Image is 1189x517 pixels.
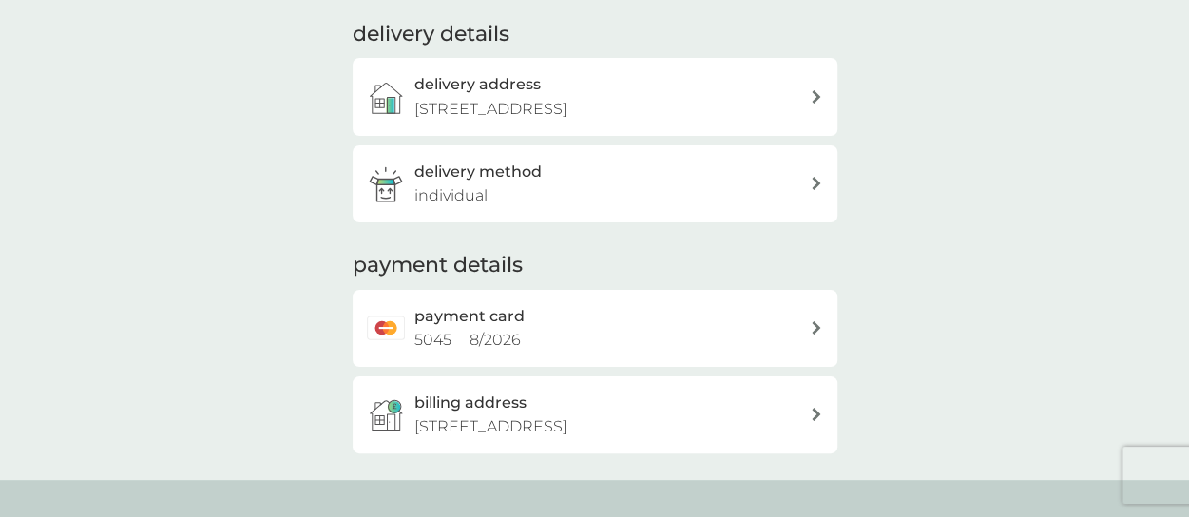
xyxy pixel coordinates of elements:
span: 8 / 2026 [470,331,521,349]
h3: delivery method [414,160,542,184]
p: individual [414,183,488,208]
a: payment card5045 8/2026 [353,290,837,367]
p: [STREET_ADDRESS] [414,414,567,439]
a: delivery methodindividual [353,145,837,222]
h3: billing address [414,391,527,415]
button: billing address[STREET_ADDRESS] [353,376,837,453]
a: delivery address[STREET_ADDRESS] [353,58,837,135]
h2: payment details [353,251,523,280]
p: [STREET_ADDRESS] [414,97,567,122]
span: 5045 [414,331,451,349]
h2: payment card [414,304,525,329]
h3: delivery address [414,72,541,97]
h2: delivery details [353,20,509,49]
